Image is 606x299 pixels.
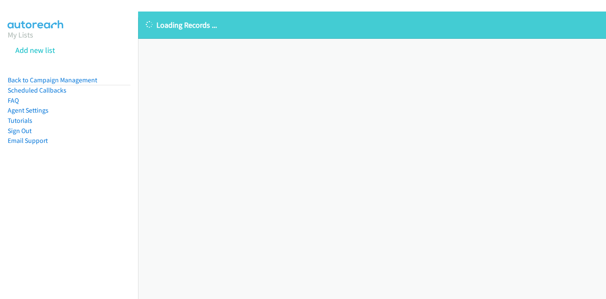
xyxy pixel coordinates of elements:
[8,30,33,40] a: My Lists
[8,106,49,114] a: Agent Settings
[8,116,32,125] a: Tutorials
[15,45,55,55] a: Add new list
[8,127,32,135] a: Sign Out
[8,86,66,94] a: Scheduled Callbacks
[8,96,19,105] a: FAQ
[8,136,48,145] a: Email Support
[8,76,97,84] a: Back to Campaign Management
[146,19,598,31] p: Loading Records ...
